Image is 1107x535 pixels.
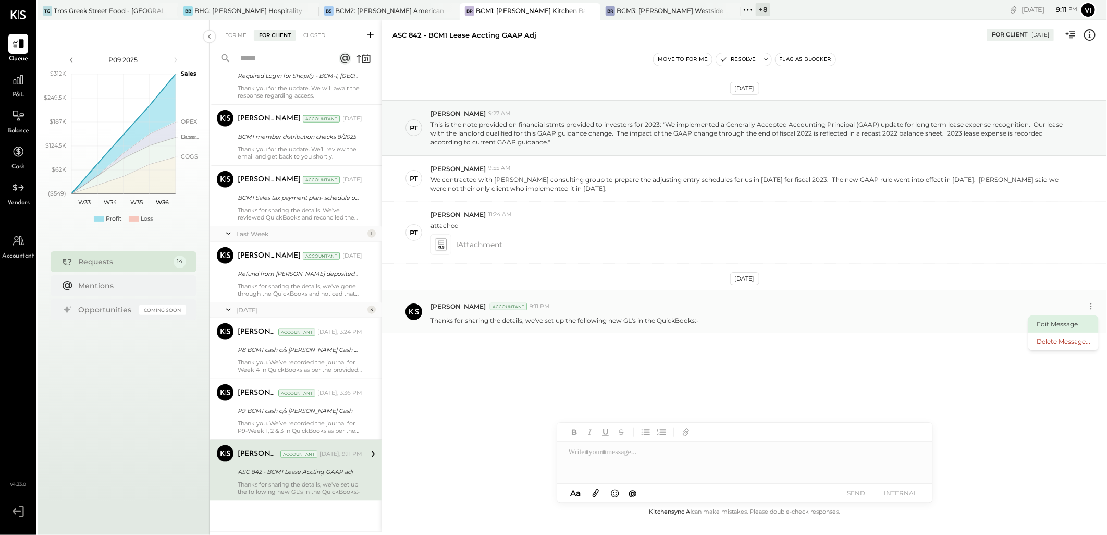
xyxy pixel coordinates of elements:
[139,305,186,315] div: Coming Soon
[7,127,29,136] span: Balance
[488,211,512,219] span: 11:24 AM
[431,120,1065,147] p: This is the note provided on financial stmts provided to investors for 2023: "We implemented a Ge...
[278,329,315,336] div: Accountant
[130,199,143,206] text: W35
[431,175,1065,193] p: We contracted with [PERSON_NAME] consulting group to prepare the adjusting entry schedules for us...
[431,221,459,230] p: attached
[431,164,486,173] span: [PERSON_NAME]
[78,199,91,206] text: W33
[156,199,169,206] text: W36
[431,210,486,219] span: [PERSON_NAME]
[342,252,362,260] div: [DATE]
[238,175,301,185] div: [PERSON_NAME]
[576,488,581,498] span: a
[238,327,276,337] div: [PERSON_NAME]
[583,425,597,439] button: Italic
[303,115,340,123] div: Accountant
[79,257,168,267] div: Requests
[79,55,168,64] div: P09 2025
[238,481,362,495] div: Thanks for sharing the details, we've set up the following new GL's in the QuickBooks:-
[1031,31,1049,39] div: [DATE]
[238,269,359,279] div: Refund from [PERSON_NAME] deposited [DATE]
[7,199,30,208] span: Vendors
[238,467,359,477] div: ASC 842 - BCM1 Lease Accting GAAP adj
[298,30,330,41] div: Closed
[1080,2,1097,18] button: Vi
[1,70,36,100] a: P&L
[756,3,770,16] div: + 8
[254,30,296,41] div: For Client
[106,215,121,223] div: Profit
[324,6,334,16] div: BS
[50,70,66,77] text: $312K
[238,145,362,160] div: Thank you for the update. We’ll review the email and get back to you shortly.
[488,164,511,173] span: 9:55 AM
[79,281,181,291] div: Mentions
[614,425,628,439] button: Strikethrough
[238,283,362,297] div: Thanks for sharing the details, we've gone through the QuickBooks and noticed that we've also rec...
[599,425,612,439] button: Underline
[568,488,584,499] button: Aa
[194,6,303,15] div: BHG: [PERSON_NAME] Hospitality Group, LLC
[9,55,28,64] span: Queue
[716,53,760,66] button: Resolve
[236,306,365,314] div: [DATE]
[278,390,315,397] div: Accountant
[1008,4,1019,15] div: copy link
[238,114,301,124] div: [PERSON_NAME]
[625,487,640,500] button: @
[431,316,699,325] p: Thanks for sharing the details, we've set up the following new GL's in the QuickBooks:-
[317,328,362,336] div: [DATE], 3:24 PM
[236,229,365,238] div: Last Week
[629,488,637,498] span: @
[280,451,317,458] div: Accountant
[1,106,36,136] a: Balance
[410,123,418,133] div: PT
[48,190,66,197] text: ($549)
[431,109,486,118] span: [PERSON_NAME]
[342,176,362,184] div: [DATE]
[606,6,615,16] div: BR
[50,118,66,125] text: $187K
[410,228,418,238] div: PT
[730,82,759,95] div: [DATE]
[392,30,536,40] div: ASC 842 - BCM1 Lease Accting GAAP adj
[1,34,36,64] a: Queue
[490,303,527,310] div: Accountant
[1028,315,1099,333] button: Edit Message
[410,174,418,184] div: PT
[181,153,198,160] text: COGS
[13,91,24,100] span: P&L
[476,6,585,15] div: BCM1: [PERSON_NAME] Kitchen Bar Market
[319,450,362,458] div: [DATE], 9:11 PM
[679,425,693,439] button: Add URL
[342,115,362,123] div: [DATE]
[1022,5,1077,15] div: [DATE]
[431,302,486,311] span: [PERSON_NAME]
[181,70,196,77] text: Sales
[776,53,835,66] button: Flag as Blocker
[317,389,362,397] div: [DATE], 3:36 PM
[835,486,877,500] button: SEND
[465,6,474,16] div: BR
[181,133,199,140] text: Occu...
[52,166,66,173] text: $62K
[43,6,52,16] div: TG
[367,306,376,314] div: 3
[238,131,359,142] div: BCM1 member distribution checks 8/2025
[238,388,276,398] div: [PERSON_NAME]
[992,31,1028,39] div: For Client
[456,234,502,255] span: 1 Attachment
[238,359,362,373] div: Thank you. We’ve recorded the journal for Week 4 in QuickBooks as per the provided document, and ...
[238,84,362,99] div: Thank you for the update. We will await the response regarding access.
[303,252,340,260] div: Accountant
[488,110,511,118] span: 9:27 AM
[367,229,376,238] div: 1
[238,206,362,221] div: Thanks for sharing the details. We’ve reviewed QuickBooks and reconciled the balance as of [DATE]...
[238,449,278,459] div: [PERSON_NAME]
[654,53,712,66] button: Move to for me
[617,6,725,15] div: BCM3: [PERSON_NAME] Westside Grill
[238,345,359,355] div: P8 BCM1 cash o/s [PERSON_NAME] Cash w3 and w4
[104,199,117,206] text: W34
[655,425,668,439] button: Ordered List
